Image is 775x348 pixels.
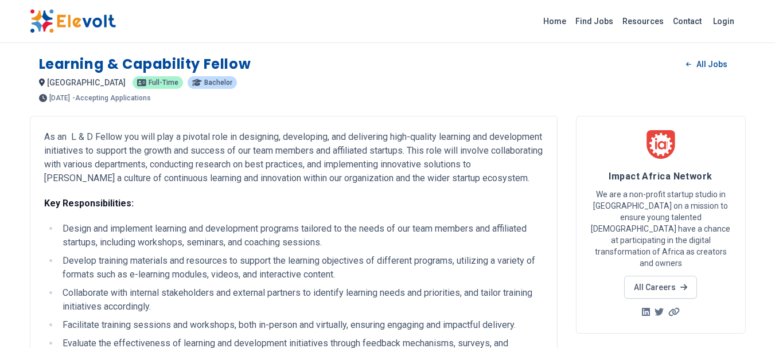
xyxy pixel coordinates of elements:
img: Elevolt [30,9,116,33]
p: As an L & D Fellow you will play a pivotal role in designing, developing, and delivering high-qua... [44,130,543,185]
a: Contact [668,12,706,30]
a: All Careers [624,276,697,299]
li: Facilitate training sessions and workshops, both in-person and virtually, ensuring engaging and i... [59,318,543,332]
li: Design and implement learning and development programs tailored to the needs of our team members ... [59,222,543,249]
a: Login [706,10,741,33]
a: Resources [618,12,668,30]
span: [DATE] [49,95,70,101]
h1: Learning & Capability Fellow [39,55,251,73]
a: Find Jobs [571,12,618,30]
a: All Jobs [677,56,736,73]
span: Full-time [149,79,178,86]
li: Develop training materials and resources to support the learning objectives of different programs... [59,254,543,281]
span: Impact Africa Network [609,171,712,182]
p: - Accepting Applications [72,95,151,101]
a: Home [539,12,571,30]
li: Collaborate with internal stakeholders and external partners to identify learning needs and prior... [59,286,543,314]
img: Impact Africa Network [647,130,675,159]
span: Bachelor [204,79,232,86]
span: [GEOGRAPHIC_DATA] [47,78,126,87]
p: We are a non-profit startup studio in [GEOGRAPHIC_DATA] on a mission to ensure young talented [DE... [590,189,731,269]
strong: Key Responsibilities: [44,198,134,209]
